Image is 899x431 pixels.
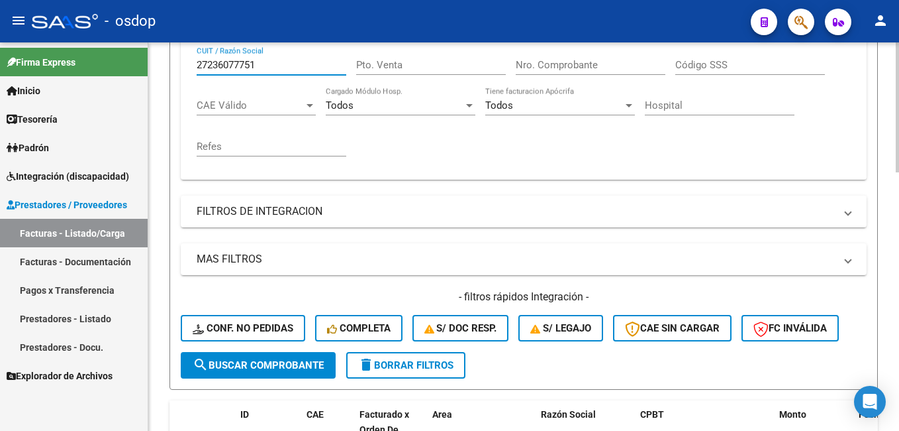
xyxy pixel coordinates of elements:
[315,315,402,341] button: Completa
[181,243,867,275] mat-expansion-panel-header: MAS FILTROS
[485,99,513,111] span: Todos
[613,315,732,341] button: CAE SIN CARGAR
[181,352,336,379] button: Buscar Comprobante
[358,359,453,371] span: Borrar Filtros
[197,204,835,219] mat-panel-title: FILTROS DE INTEGRACION
[518,315,603,341] button: S/ legajo
[741,315,839,341] button: FC Inválida
[7,55,75,70] span: Firma Express
[7,369,113,383] span: Explorador de Archivos
[307,409,324,420] span: CAE
[854,386,886,418] div: Open Intercom Messenger
[326,99,354,111] span: Todos
[197,252,835,267] mat-panel-title: MAS FILTROS
[412,315,509,341] button: S/ Doc Resp.
[181,315,305,341] button: Conf. no pedidas
[753,322,827,334] span: FC Inválida
[358,357,374,373] mat-icon: delete
[193,357,209,373] mat-icon: search
[541,409,596,420] span: Razón Social
[327,322,391,334] span: Completa
[11,13,26,29] mat-icon: menu
[181,196,867,227] mat-expansion-panel-header: FILTROS DE INTEGRACION
[625,322,720,334] span: CAE SIN CARGAR
[197,99,304,111] span: CAE Válido
[530,322,591,334] span: S/ legajo
[105,7,156,36] span: - osdop
[873,13,888,29] mat-icon: person
[640,409,664,420] span: CPBT
[432,409,452,420] span: Area
[7,84,40,98] span: Inicio
[193,359,324,371] span: Buscar Comprobante
[240,409,249,420] span: ID
[7,141,49,155] span: Padrón
[7,112,58,127] span: Tesorería
[424,322,497,334] span: S/ Doc Resp.
[779,409,806,420] span: Monto
[7,198,127,212] span: Prestadores / Proveedores
[7,169,129,184] span: Integración (discapacidad)
[181,290,867,304] h4: - filtros rápidos Integración -
[346,352,465,379] button: Borrar Filtros
[193,322,293,334] span: Conf. no pedidas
